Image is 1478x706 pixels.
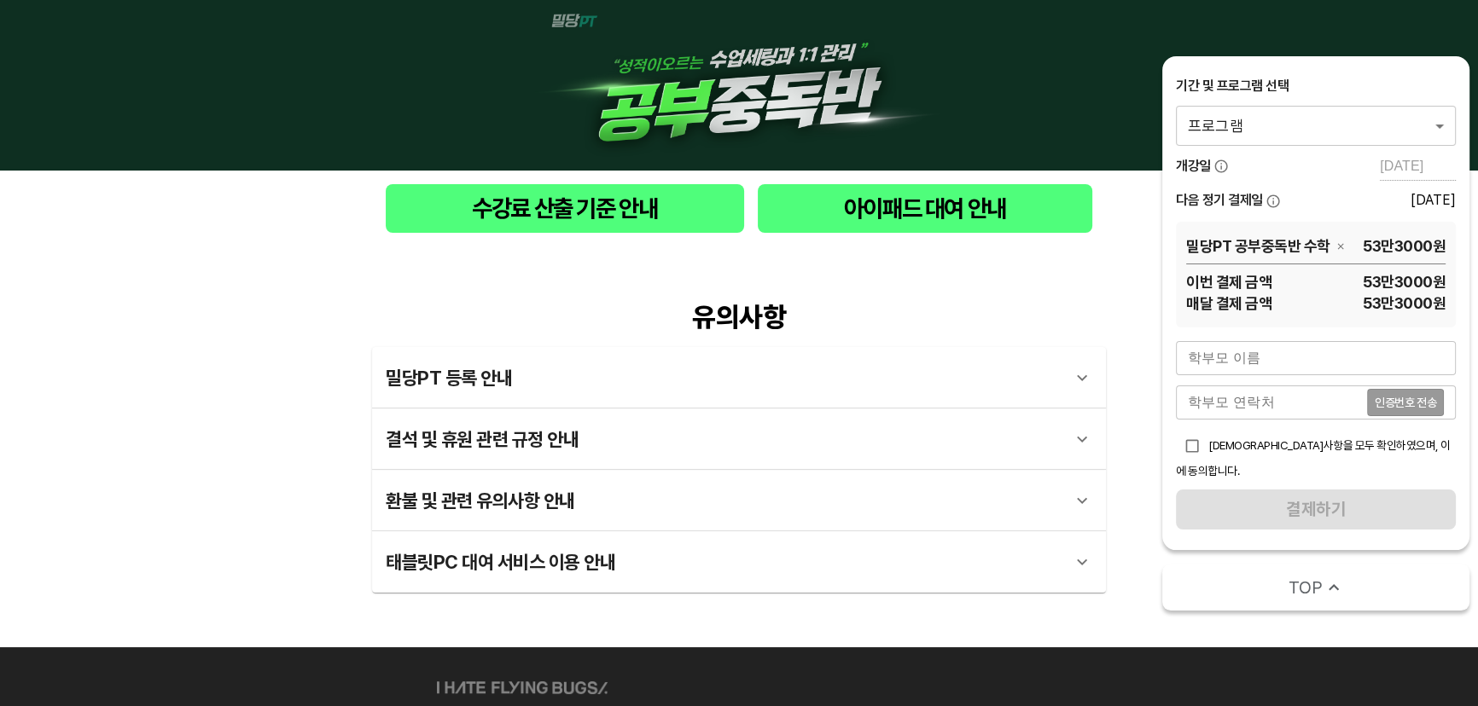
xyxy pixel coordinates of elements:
[1176,191,1263,210] span: 다음 정기 결제일
[1271,271,1446,292] span: 53만3000 원
[386,541,1062,582] div: 태블릿PC 대여 서비스 이용 안내
[1271,292,1446,314] span: 53만3000 원
[399,191,730,226] span: 수강료 산출 기준 안내
[372,347,1106,408] div: 밀당PT 등록 안내
[372,301,1106,333] div: 유의사항
[1351,235,1446,257] span: 53만3000 원
[1162,564,1469,611] button: TOP
[1186,292,1271,314] span: 매달 결제 금액
[1176,77,1456,95] div: 기간 및 프로그램 선택
[1176,157,1211,176] span: 개강일
[758,184,1092,233] button: 아이패드 대여 안내
[386,419,1062,460] div: 결석 및 휴원 관련 규정 안내
[1176,385,1367,420] input: 학부모 연락처를 입력해주세요
[372,531,1106,593] div: 태블릿PC 대여 서비스 이용 안내
[386,480,1062,521] div: 환불 및 관련 유의사항 안내
[1411,192,1456,208] div: [DATE]
[1176,106,1456,145] div: 프로그램
[437,681,608,694] img: ihateflyingbugs
[386,184,744,233] button: 수강료 산출 기준 안내
[1186,271,1271,292] span: 이번 결제 금액
[1176,438,1451,477] span: [DEMOGRAPHIC_DATA]사항을 모두 확인하였으며, 이에 동의합니다.
[771,191,1079,226] span: 아이패드 대여 안내
[1176,341,1456,375] input: 학부모 이름을 입력해주세요
[372,470,1106,531] div: 환불 및 관련 유의사항 안내
[534,14,944,157] img: 1
[372,408,1106,470] div: 결석 및 휴원 관련 규정 안내
[1288,576,1323,599] span: TOP
[386,357,1062,398] div: 밀당PT 등록 안내
[1186,235,1330,257] span: 밀당PT 공부중독반 수학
